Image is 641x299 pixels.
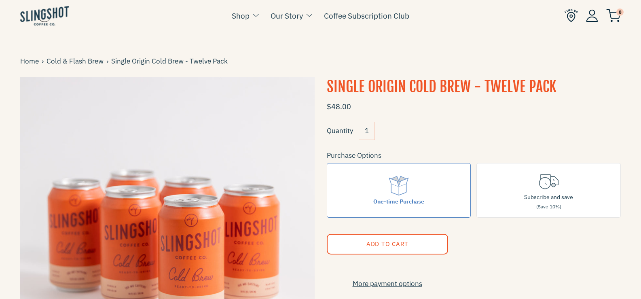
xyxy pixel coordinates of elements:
a: Home [20,56,42,67]
button: Add to Cart [327,234,448,254]
a: More payment options [327,278,448,289]
a: Our Story [271,10,303,22]
span: Add to Cart [366,240,408,248]
span: Subscribe and save [524,193,573,201]
img: Account [586,9,598,22]
a: Cold & Flash Brew [47,56,106,67]
img: cart [606,9,621,22]
span: $48.00 [327,102,351,111]
label: Quantity [327,126,353,135]
a: Coffee Subscription Club [324,10,409,22]
a: 0 [606,11,621,20]
span: › [42,56,47,67]
h1: Single Origin Cold Brew - Twelve Pack [327,77,621,97]
div: One-time Purchase [373,197,424,206]
span: (Save 10%) [536,204,561,210]
img: Find Us [565,9,578,22]
legend: Purchase Options [327,150,381,161]
span: Single Origin Cold Brew - Twelve Pack [111,56,231,67]
a: Shop [232,10,250,22]
span: 0 [616,8,624,16]
span: › [106,56,111,67]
